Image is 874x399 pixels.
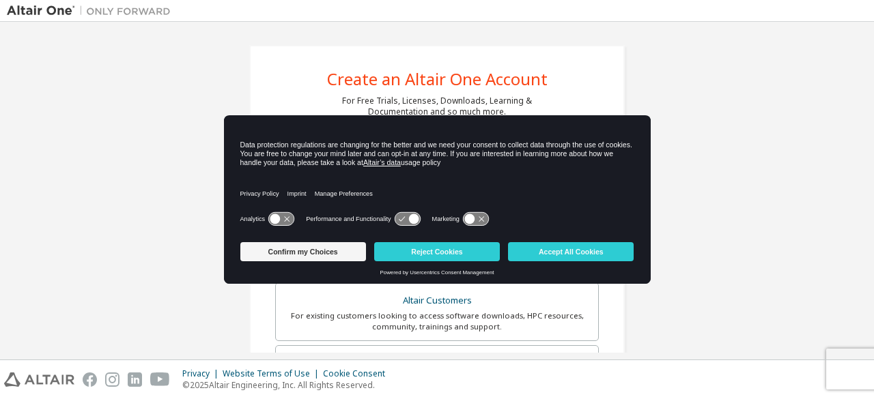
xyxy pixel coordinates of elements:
[284,310,590,332] div: For existing customers looking to access software downloads, HPC resources, community, trainings ...
[83,372,97,387] img: facebook.svg
[4,372,74,387] img: altair_logo.svg
[128,372,142,387] img: linkedin.svg
[182,379,393,391] p: © 2025 Altair Engineering, Inc. All Rights Reserved.
[223,368,323,379] div: Website Terms of Use
[7,4,178,18] img: Altair One
[327,71,548,87] div: Create an Altair One Account
[342,95,532,117] div: For Free Trials, Licenses, Downloads, Learning & Documentation and so much more.
[150,372,170,387] img: youtube.svg
[323,368,393,379] div: Cookie Consent
[284,291,590,310] div: Altair Customers
[182,368,223,379] div: Privacy
[105,372,119,387] img: instagram.svg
